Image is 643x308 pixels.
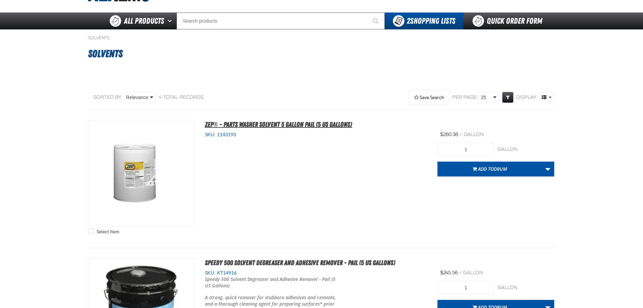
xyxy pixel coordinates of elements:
img: Zep® - Parts Washer Solvent 5 gallon pail (5 US Gallons) [88,120,194,227]
input: Select Item [88,229,94,234]
button: Open All Products pages [165,13,177,29]
span: Save Search [420,95,444,100]
span: 1143193 [215,132,236,137]
span: Relevance [126,94,149,101]
label: Select Item [88,229,119,235]
span: $245.56 [440,270,458,276]
a: Speedy 500 Solvent Degreaser and Adhesive Remover - Pail (5 US Gallons) [205,259,395,267]
p: Speedy 500 Solvent Degreaser and Adhesive Remover - Pail (5 US Gallons) [205,276,339,289]
span: All Products [124,15,164,27]
strong: 2 [407,16,410,26]
span: gallon [464,132,484,137]
span: gallon [463,270,483,276]
input: Product Quantity [437,143,494,156]
button: Add toDrum [437,162,542,176]
span: / [459,270,462,276]
input: Product Quantity [437,281,494,294]
span: KT14916 [215,270,237,276]
: View Details of the Zep® - Parts Washer Solvent 5 gallon pail (5 US Gallons) [88,120,194,227]
span: Shopping Lists [407,16,455,26]
button: Expand or Collapse Saved Search drop-down to save a search query [409,90,450,105]
a: More Actions [541,162,554,176]
span: / [460,132,462,137]
span: Per page: [452,94,478,101]
a: Zep® - Parts Washer Solvent 5 gallon pail (5 US Gallons) [205,120,352,128]
a: Expand or Collapse Grid Filters [502,92,513,103]
div: 4 total records [159,94,204,101]
span: Product Grid Views Toolbar [538,92,555,102]
div: SKU: [205,132,428,138]
div: gallon [498,285,554,291]
span: Add to [478,166,507,172]
a: Quick Order Form [463,13,555,29]
button: Product Grid Views Toolbar [538,92,555,103]
span: Sorted By: [93,94,122,100]
button: You have 2 Shopping Lists. Open to view details [385,13,463,29]
div: SKU: [205,270,428,276]
span: $260.38 [440,132,458,137]
h1: Solvents [88,45,555,63]
div: gallon [498,146,554,153]
a: Solvents [88,35,110,41]
button: Start Searching [368,13,385,29]
nav: Breadcrumbs [88,35,555,41]
span: Display: [516,94,537,100]
span: 25 [481,94,492,101]
span: Drum [494,166,507,172]
input: Search [177,13,385,29]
